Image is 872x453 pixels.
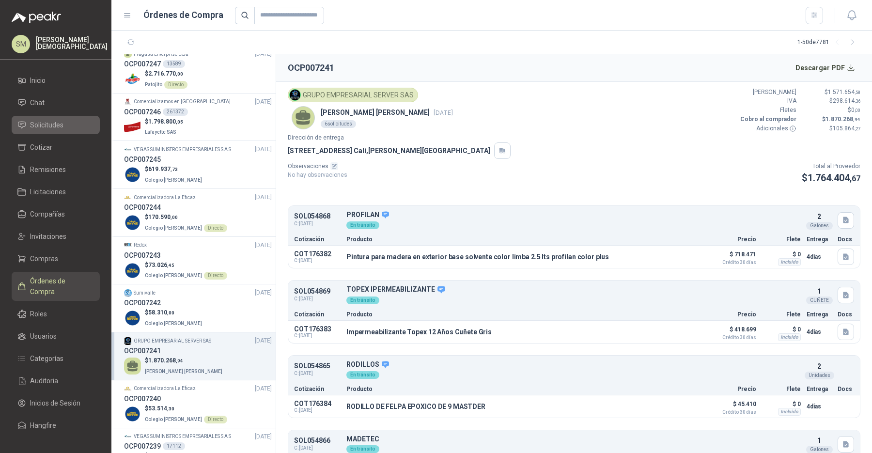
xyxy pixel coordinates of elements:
[124,98,132,106] img: Company Logo
[148,309,174,316] span: 58.310
[762,249,801,260] p: $ 0
[124,262,141,279] img: Company Logo
[167,263,174,268] span: ,45
[124,145,272,185] a: Company LogoVEGAS SUMINISTROS EMPRESARIALES S A S[DATE] OCP007245Company Logo$619.937,73Colegio [...
[145,117,183,126] p: $
[124,107,161,117] h3: OCP007246
[30,164,66,175] span: Remisiones
[145,321,202,326] span: Colegio [PERSON_NAME]
[143,8,223,22] h1: Órdenes de Compra
[124,297,161,308] h3: OCP007242
[148,118,183,125] span: 1.798.800
[294,333,341,339] span: C: [DATE]
[294,386,341,392] p: Cotización
[30,75,46,86] span: Inicio
[778,408,801,416] div: Incluido
[30,420,56,431] span: Hangfire
[124,193,272,233] a: Company LogoComercializadora La Eficaz[DATE] OCP007244Company Logo$170.590,00Colegio [PERSON_NAME...
[12,305,100,323] a: Roles
[762,398,801,410] p: $ 0
[288,133,860,142] p: Dirección de entrega
[288,61,334,75] h2: OCP007241
[124,288,272,328] a: Company LogoSumivalle[DATE] OCP007242Company Logo$58.310,00Colegio [PERSON_NAME]
[346,360,801,369] p: RODILLOS
[294,370,341,377] span: C: [DATE]
[30,187,66,197] span: Licitaciones
[802,124,860,133] p: $
[30,231,66,242] span: Invitaciones
[255,432,272,441] span: [DATE]
[30,209,65,219] span: Compañías
[762,312,801,317] p: Flete
[346,436,801,443] p: MADETEC
[346,371,379,379] div: En tránsito
[255,145,272,154] span: [DATE]
[30,276,91,297] span: Órdenes de Compra
[807,236,832,242] p: Entrega
[708,386,756,392] p: Precio
[12,94,100,112] a: Chat
[738,124,796,133] p: Adicionales
[346,221,379,229] div: En tránsito
[12,160,100,179] a: Remisiones
[204,272,227,280] div: Directo
[167,406,174,411] span: ,30
[12,71,100,90] a: Inicio
[134,337,211,345] p: GRUPO EMPRESARIAL SERVER SAS
[434,109,453,116] span: [DATE]
[145,82,162,87] span: Patojito
[802,162,860,171] p: Total al Proveedor
[124,289,132,297] img: Company Logo
[167,310,174,315] span: ,00
[124,250,161,261] h3: OCP007243
[778,258,801,266] div: Incluido
[134,385,196,392] p: Comercializadora La Eficaz
[708,249,756,265] p: $ 718.471
[163,442,185,450] div: 17112
[148,262,174,268] span: 73.026
[346,297,379,304] div: En tránsito
[12,416,100,435] a: Hangfire
[288,88,418,102] div: GRUPO EMPRESARIAL SERVER SAS
[802,106,860,115] p: $
[124,146,132,154] img: Company Logo
[36,36,108,50] p: [PERSON_NAME] [DEMOGRAPHIC_DATA]
[145,404,227,413] p: $
[134,98,231,106] p: Comercializamos en [GEOGRAPHIC_DATA]
[738,88,796,97] p: [PERSON_NAME]
[12,12,61,23] img: Logo peakr
[838,236,854,242] p: Docs
[145,69,187,78] p: $
[12,372,100,390] a: Auditoria
[288,162,347,171] p: Observaciones
[762,386,801,392] p: Flete
[851,107,860,113] span: 0
[145,225,202,231] span: Colegio [PERSON_NAME]
[12,250,100,268] a: Compras
[124,97,272,137] a: Company LogoComercializamos en [GEOGRAPHIC_DATA][DATE] OCP007246261372Company Logo$1.798.800,05La...
[255,49,272,59] span: [DATE]
[321,120,356,128] div: 6 solicitudes
[855,126,860,131] span: ,27
[145,369,222,374] span: [PERSON_NAME] [PERSON_NAME]
[12,272,100,301] a: Órdenes de Compra
[797,35,860,50] div: 1 - 50 de 7781
[12,183,100,201] a: Licitaciones
[346,328,492,336] p: Impermeabilizante Topex 12 Años Cuñete Gris
[294,220,341,228] span: C: [DATE]
[805,372,834,379] div: Unidades
[346,445,379,453] div: En tránsito
[145,129,176,135] span: Lafayette SAS
[346,211,801,219] p: PROFILAN
[807,251,832,263] p: 4 días
[124,154,161,165] h3: OCP007245
[30,120,63,130] span: Solicitudes
[255,193,272,202] span: [DATE]
[12,116,100,134] a: Solicitudes
[176,358,183,363] span: ,94
[738,115,796,124] p: Cobro al comprador
[708,236,756,242] p: Precio
[817,211,821,222] p: 2
[204,416,227,423] div: Directo
[808,172,860,184] span: 1.764.404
